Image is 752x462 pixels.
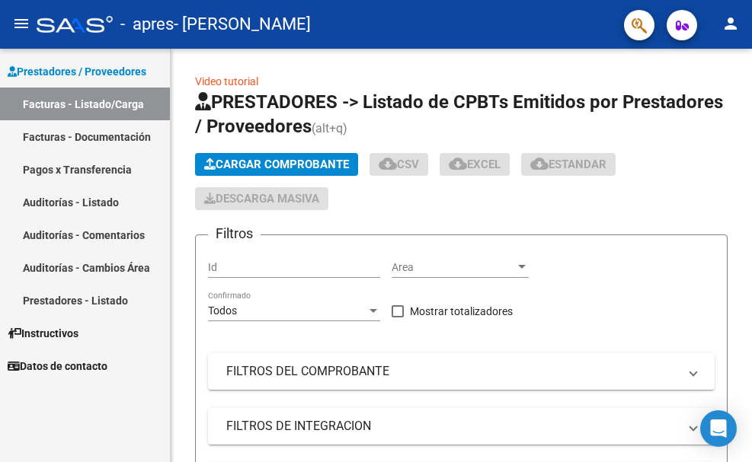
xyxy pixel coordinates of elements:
span: Area [392,261,515,274]
mat-icon: cloud_download [530,155,549,173]
mat-expansion-panel-header: FILTROS DEL COMPROBANTE [208,353,715,390]
mat-icon: cloud_download [379,155,397,173]
mat-icon: person [722,14,740,33]
span: PRESTADORES -> Listado de CPBTs Emitidos por Prestadores / Proveedores [195,91,723,137]
mat-panel-title: FILTROS DE INTEGRACION [226,418,678,435]
span: Cargar Comprobante [204,158,349,171]
span: Instructivos [8,325,78,342]
button: EXCEL [440,153,510,176]
span: Todos [208,304,237,317]
span: - apres [120,8,174,41]
h3: Filtros [208,223,261,244]
span: Mostrar totalizadores [410,302,513,320]
span: CSV [379,158,419,171]
span: Estandar [530,158,606,171]
mat-icon: cloud_download [449,155,467,173]
a: Video tutorial [195,75,258,88]
app-download-masive: Descarga masiva de comprobantes (adjuntos) [195,187,328,210]
mat-expansion-panel-header: FILTROS DE INTEGRACION [208,408,715,444]
button: CSV [370,153,428,176]
span: Datos de contacto [8,358,107,374]
button: Descarga Masiva [195,187,328,210]
div: Open Intercom Messenger [700,410,737,447]
span: Descarga Masiva [204,192,319,206]
mat-icon: menu [12,14,30,33]
button: Estandar [521,153,616,176]
mat-panel-title: FILTROS DEL COMPROBANTE [226,363,678,380]
span: Prestadores / Proveedores [8,63,146,80]
span: - [PERSON_NAME] [174,8,311,41]
button: Cargar Comprobante [195,153,358,176]
span: EXCEL [449,158,501,171]
span: (alt+q) [312,121,347,135]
